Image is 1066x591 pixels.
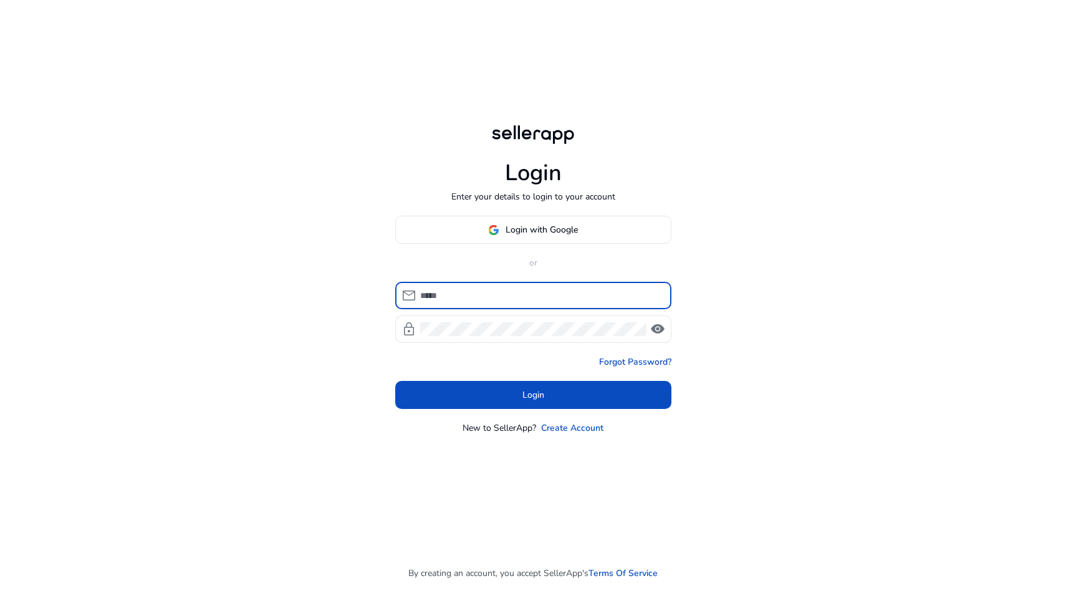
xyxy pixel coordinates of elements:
a: Create Account [541,421,603,435]
button: Login [395,381,671,409]
span: Login with Google [506,223,578,236]
a: Forgot Password? [599,355,671,368]
button: Login with Google [395,216,671,244]
p: New to SellerApp? [463,421,536,435]
h1: Login [505,160,562,186]
img: google-logo.svg [488,224,499,236]
span: visibility [650,322,665,337]
span: lock [401,322,416,337]
p: or [395,256,671,269]
a: Terms Of Service [588,567,658,580]
span: mail [401,288,416,303]
p: Enter your details to login to your account [451,190,615,203]
span: Login [522,388,544,401]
